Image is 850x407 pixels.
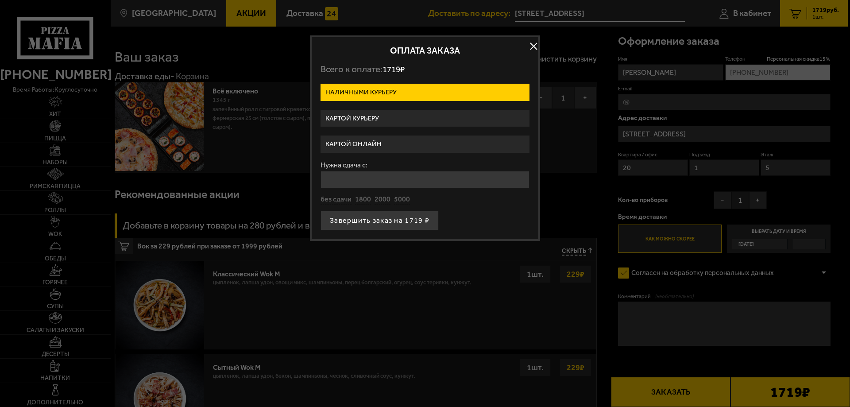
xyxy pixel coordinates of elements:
[321,162,529,169] label: Нужна сдача с:
[321,136,529,153] label: Картой онлайн
[355,195,371,205] button: 1800
[321,84,529,101] label: Наличными курьеру
[321,64,529,75] p: Всего к оплате:
[375,195,390,205] button: 2000
[321,211,439,230] button: Завершить заказ на 1719 ₽
[321,110,529,127] label: Картой курьеру
[382,64,405,74] span: 1719 ₽
[321,195,352,205] button: без сдачи
[394,195,410,205] button: 5000
[321,46,529,55] h2: Оплата заказа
